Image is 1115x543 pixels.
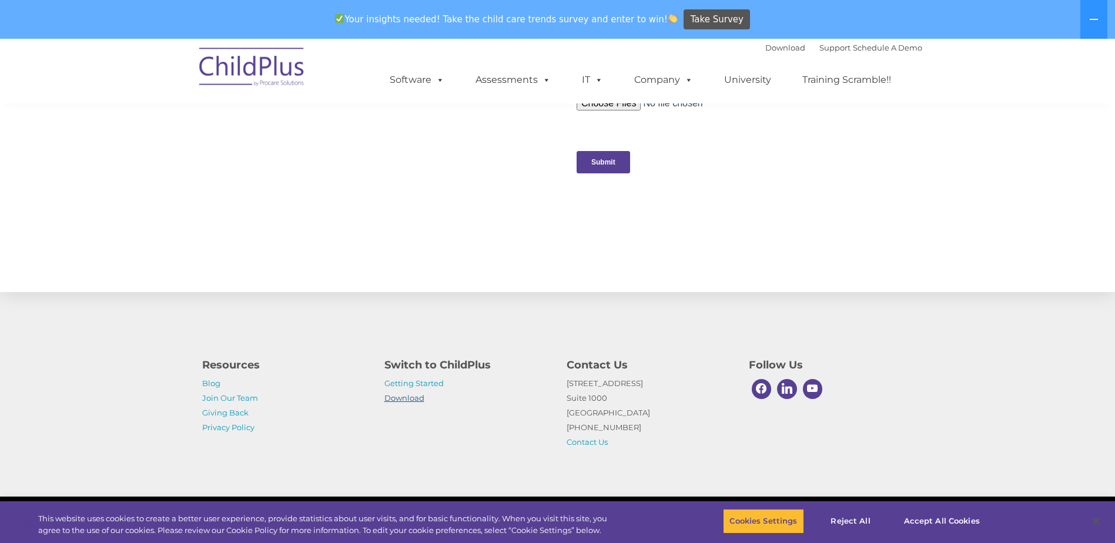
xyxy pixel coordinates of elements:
button: Cookies Settings [723,509,803,534]
a: Linkedin [774,376,800,402]
a: Contact Us [567,437,608,447]
span: Last name [163,78,199,86]
img: 👏 [668,14,677,23]
a: Getting Started [384,378,444,388]
a: Youtube [800,376,826,402]
img: ✅ [335,14,344,23]
a: Download [384,393,424,403]
p: [STREET_ADDRESS] Suite 1000 [GEOGRAPHIC_DATA] [PHONE_NUMBER] [567,376,731,450]
a: Privacy Policy [202,423,255,432]
span: Phone number [163,126,213,135]
div: This website uses cookies to create a better user experience, provide statistics about user visit... [38,513,613,536]
a: Software [378,68,456,92]
a: Blog [202,378,220,388]
a: Facebook [749,376,775,402]
a: IT [570,68,615,92]
a: Support [819,43,851,52]
button: Reject All [814,509,888,534]
button: Accept All Cookies [898,509,986,534]
span: Your insights needed! Take the child care trends survey and enter to win! [330,8,682,31]
h4: Resources [202,357,367,373]
img: ChildPlus by Procare Solutions [193,39,311,98]
a: Training Scramble!! [791,68,903,92]
h4: Switch to ChildPlus [384,357,549,373]
a: Company [622,68,705,92]
a: Join Our Team [202,393,258,403]
h4: Follow Us [749,357,913,373]
a: Giving Back [202,408,249,417]
font: | [765,43,922,52]
button: Close [1083,508,1109,534]
a: Download [765,43,805,52]
span: Take Survey [691,9,744,30]
a: University [712,68,783,92]
h4: Contact Us [567,357,731,373]
a: Take Survey [684,9,750,30]
a: Schedule A Demo [853,43,922,52]
a: Assessments [464,68,562,92]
